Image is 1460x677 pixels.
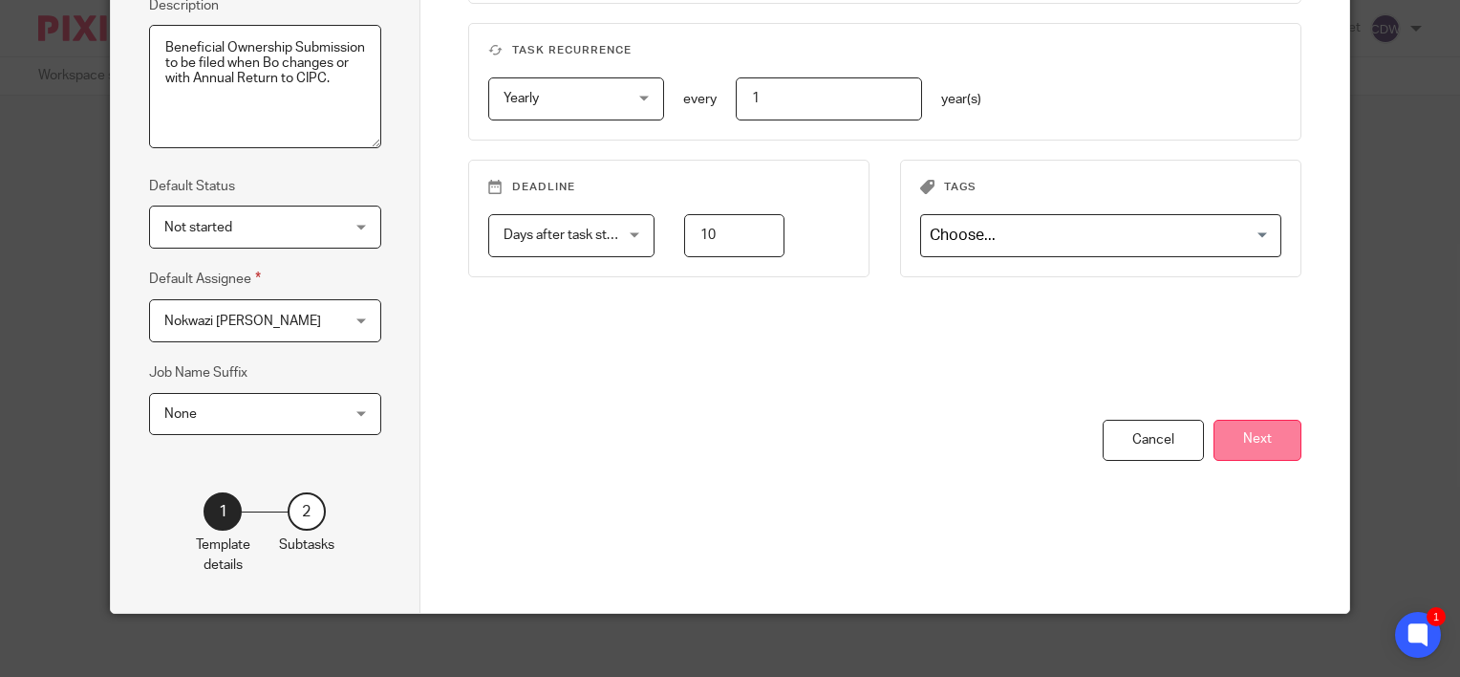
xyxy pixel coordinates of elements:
[164,407,197,421] span: None
[683,90,717,109] p: every
[923,219,1271,252] input: Search for option
[504,229,630,242] span: Days after task starts
[196,535,250,575] p: Template details
[920,180,1282,195] h3: Tags
[288,492,326,531] div: 2
[1213,420,1301,461] button: Next
[164,315,321,328] span: Nokwazi [PERSON_NAME]
[279,535,334,555] p: Subtasks
[920,214,1282,257] div: Search for option
[488,180,850,195] h3: Deadline
[149,25,381,149] textarea: Beneficial Ownership Submission to be filed when Bo changes or with Annual Return to CIPC.
[149,363,247,382] label: Job Name Suffix
[164,221,232,234] span: Not started
[941,93,981,106] span: year(s)
[1427,607,1446,626] div: 1
[488,43,1282,58] h3: Task recurrence
[1103,420,1204,461] div: Cancel
[149,177,235,196] label: Default Status
[504,92,539,105] span: Yearly
[204,492,242,531] div: 1
[149,268,261,290] label: Default Assignee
